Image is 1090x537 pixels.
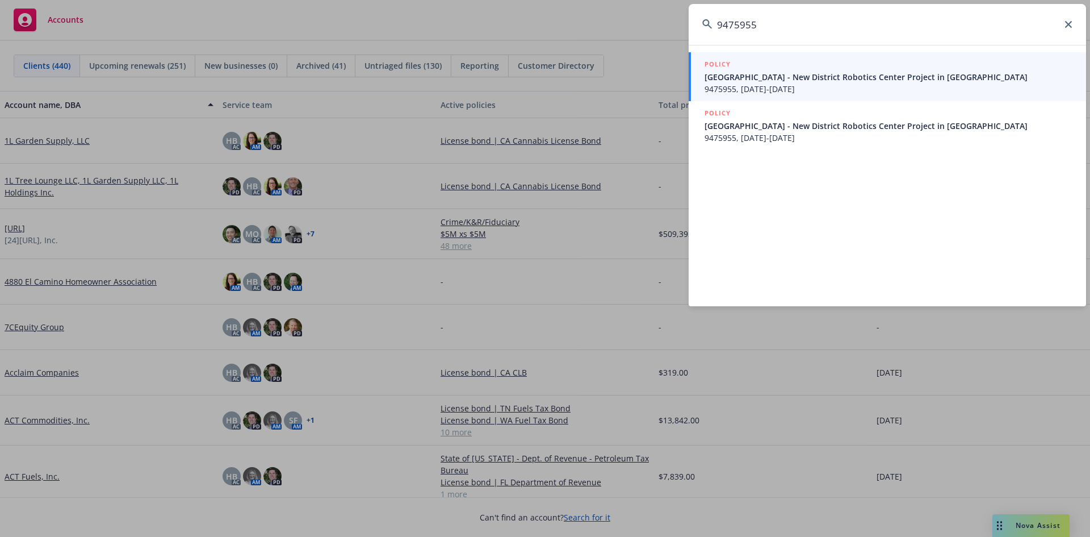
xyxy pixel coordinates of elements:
[689,4,1086,45] input: Search...
[705,71,1072,83] span: [GEOGRAPHIC_DATA] - New District Robotics Center Project in [GEOGRAPHIC_DATA]
[705,132,1072,144] span: 9475955, [DATE]-[DATE]
[705,120,1072,132] span: [GEOGRAPHIC_DATA] - New District Robotics Center Project in [GEOGRAPHIC_DATA]
[689,52,1086,101] a: POLICY[GEOGRAPHIC_DATA] - New District Robotics Center Project in [GEOGRAPHIC_DATA]9475955, [DATE...
[705,107,731,119] h5: POLICY
[705,59,731,70] h5: POLICY
[705,83,1072,95] span: 9475955, [DATE]-[DATE]
[689,101,1086,150] a: POLICY[GEOGRAPHIC_DATA] - New District Robotics Center Project in [GEOGRAPHIC_DATA]9475955, [DATE...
